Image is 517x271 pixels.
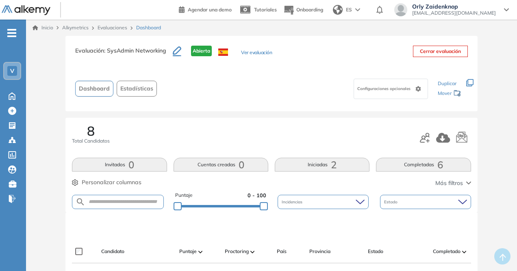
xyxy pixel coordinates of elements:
span: Personalizar columnas [82,178,141,187]
button: Dashboard [75,81,113,97]
span: V [10,68,14,74]
span: Orly Zaidenknop [412,3,496,10]
button: Cuentas creadas0 [174,158,268,172]
div: Estado [380,195,471,209]
button: Más filtros [435,179,471,187]
button: Onboarding [283,1,323,19]
img: [missing "en.ARROW_ALT" translation] [250,251,254,253]
span: [EMAIL_ADDRESS][DOMAIN_NAME] [412,10,496,16]
span: Puntaje [179,248,197,255]
span: Provincia [309,248,330,255]
button: Personalizar columnas [72,178,141,187]
span: Puntaje [175,192,193,199]
span: Estadísticas [120,84,153,93]
a: Agendar una demo [179,4,232,14]
span: Configuraciones opcionales [357,86,412,92]
span: Más filtros [435,179,463,187]
a: Evaluaciones [98,24,127,31]
span: Estado [384,199,399,205]
span: Proctoring [225,248,249,255]
span: Dashboard [79,84,110,93]
div: Mover [438,86,461,101]
img: arrow [355,8,360,11]
span: Alkymetrics [62,24,89,31]
div: Configuraciones opcionales [354,79,428,99]
span: 0 - 100 [248,192,266,199]
img: SEARCH_ALT [76,197,85,207]
span: : SysAdmin Networking [104,47,166,54]
img: ESP [218,48,228,56]
div: Incidencias [278,195,369,209]
i: - [7,32,16,34]
button: Cerrar evaluación [413,46,468,57]
button: Completadas6 [376,158,471,172]
span: ES [346,6,352,13]
button: Estadísticas [117,81,157,97]
span: Candidato [101,248,124,255]
span: 8 [87,124,95,137]
span: Incidencias [282,199,304,205]
span: Estado [368,248,383,255]
span: Onboarding [296,7,323,13]
h3: Evaluación [75,46,173,63]
span: Completado [433,248,461,255]
button: Ver evaluación [241,49,272,57]
span: Agendar una demo [188,7,232,13]
img: world [333,5,343,15]
button: Invitados0 [72,158,167,172]
span: Abierta [191,46,212,56]
img: [missing "en.ARROW_ALT" translation] [198,251,202,253]
span: Tutoriales [254,7,277,13]
span: País [277,248,287,255]
button: Iniciadas2 [275,158,369,172]
span: Total Candidatos [72,137,110,145]
img: Logo [2,5,50,15]
span: Duplicar [438,80,456,86]
span: Dashboard [136,24,161,31]
a: Inicio [33,24,53,31]
img: [missing "en.ARROW_ALT" translation] [462,251,466,253]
